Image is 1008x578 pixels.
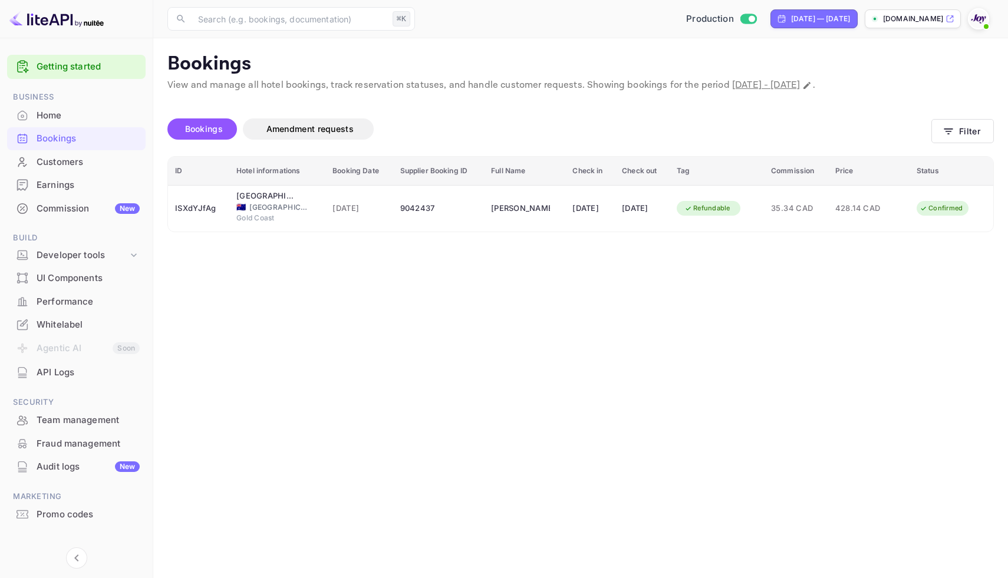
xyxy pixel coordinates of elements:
div: Getting started [7,55,146,79]
div: Bookings [37,132,140,146]
div: API Logs [7,361,146,384]
span: [DATE] [332,202,386,215]
div: Home [37,109,140,123]
a: Bookings [7,127,146,149]
div: API Logs [37,366,140,379]
div: Performance [7,290,146,313]
div: Refundable [677,201,738,216]
span: Production [686,12,734,26]
div: New [115,461,140,472]
span: Business [7,91,146,104]
th: Check in [565,157,615,186]
th: Price [828,157,910,186]
span: 428.14 CAD [835,202,894,215]
div: Performance [37,295,140,309]
div: Switch to Sandbox mode [681,12,761,26]
th: ID [168,157,229,186]
button: Filter [931,119,994,143]
a: UI Components [7,267,146,289]
div: Whitelabel [37,318,140,332]
span: Bookings [185,124,223,134]
div: Audit logs [37,460,140,474]
th: Full Name [484,157,565,186]
p: Bookings [167,52,994,76]
div: New [115,203,140,214]
span: Amendment requests [266,124,354,134]
a: Promo codes [7,503,146,525]
div: Whitelabel [7,313,146,336]
img: With Joy [969,9,988,28]
div: ⌘K [393,11,410,27]
div: [DATE] — [DATE] [791,14,850,24]
div: [DATE] [572,199,608,218]
span: Security [7,396,146,409]
div: Audit logsNew [7,455,146,478]
span: [GEOGRAPHIC_DATA] [249,202,308,213]
div: Commission [37,202,140,216]
a: Whitelabel [7,313,146,335]
div: Fraud management [7,432,146,455]
button: Collapse navigation [66,547,87,569]
div: Customers [7,151,146,174]
div: Confirmed [912,201,970,216]
div: ISXdYJfAg [175,199,222,218]
a: Getting started [37,60,140,74]
th: Booking Date [325,157,393,186]
div: Team management [7,409,146,432]
th: Status [910,157,993,186]
span: Australia [236,203,246,211]
div: account-settings tabs [167,118,931,140]
div: UI Components [37,272,140,285]
div: [DATE] [622,199,663,218]
div: Fraud management [37,437,140,451]
span: Gold Coast [236,213,295,223]
a: Fraud management [7,432,146,454]
th: Hotel informations [229,157,325,186]
div: Promo codes [37,508,140,521]
a: Home [7,104,146,126]
div: Customers [37,156,140,169]
div: Earnings [7,174,146,197]
th: Check out [615,157,670,186]
th: Tag [670,157,764,186]
span: Marketing [7,490,146,503]
a: Customers [7,151,146,173]
th: Commission [764,157,828,186]
input: Search (e.g. bookings, documentation) [191,7,388,31]
span: 35.34 CAD [771,202,821,215]
a: Earnings [7,174,146,196]
span: Build [7,232,146,245]
a: CommissionNew [7,197,146,219]
a: Audit logsNew [7,455,146,477]
div: Promo codes [7,503,146,526]
div: Mercure Gold Coast Resort [236,190,295,202]
a: Performance [7,290,146,312]
div: Chuyi Zheng [491,199,550,218]
div: 9042437 [400,199,477,218]
div: CommissionNew [7,197,146,220]
div: Developer tools [37,249,128,262]
th: Supplier Booking ID [393,157,485,186]
div: Home [7,104,146,127]
a: API Logs [7,361,146,383]
p: View and manage all hotel bookings, track reservation statuses, and handle customer requests. Sho... [167,78,994,93]
table: booking table [168,157,993,232]
div: Earnings [37,179,140,192]
img: LiteAPI logo [9,9,104,28]
span: [DATE] - [DATE] [732,79,800,91]
div: Team management [37,414,140,427]
p: [DOMAIN_NAME] [883,14,943,24]
div: UI Components [7,267,146,290]
button: Change date range [801,80,813,91]
a: Team management [7,409,146,431]
div: Bookings [7,127,146,150]
div: Developer tools [7,245,146,266]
